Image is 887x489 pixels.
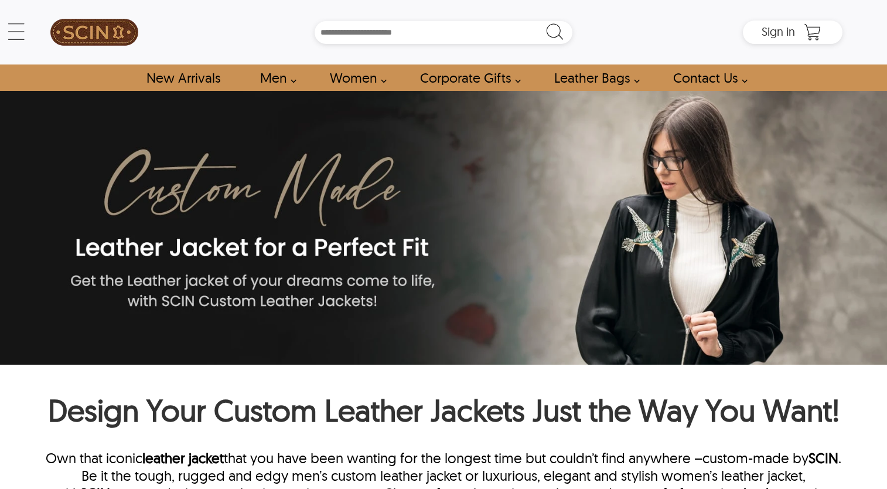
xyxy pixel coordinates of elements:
[45,6,144,59] a: SCIN
[407,64,527,91] a: Shop Leather Corporate Gifts
[247,64,303,91] a: shop men's leather jackets
[133,64,233,91] a: Shop New Arrivals
[808,449,838,467] a: SCIN
[316,64,393,91] a: Shop Women Leather Jackets
[50,6,138,59] img: SCIN
[142,449,224,467] a: leather jacket
[45,391,843,435] h1: Design Your Custom Leather Jackets Just the Way You Want!
[660,64,754,91] a: contact-us
[762,24,795,39] span: Sign in
[762,28,795,38] a: Sign in
[541,64,646,91] a: Shop Leather Bags
[801,23,824,41] a: Shopping Cart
